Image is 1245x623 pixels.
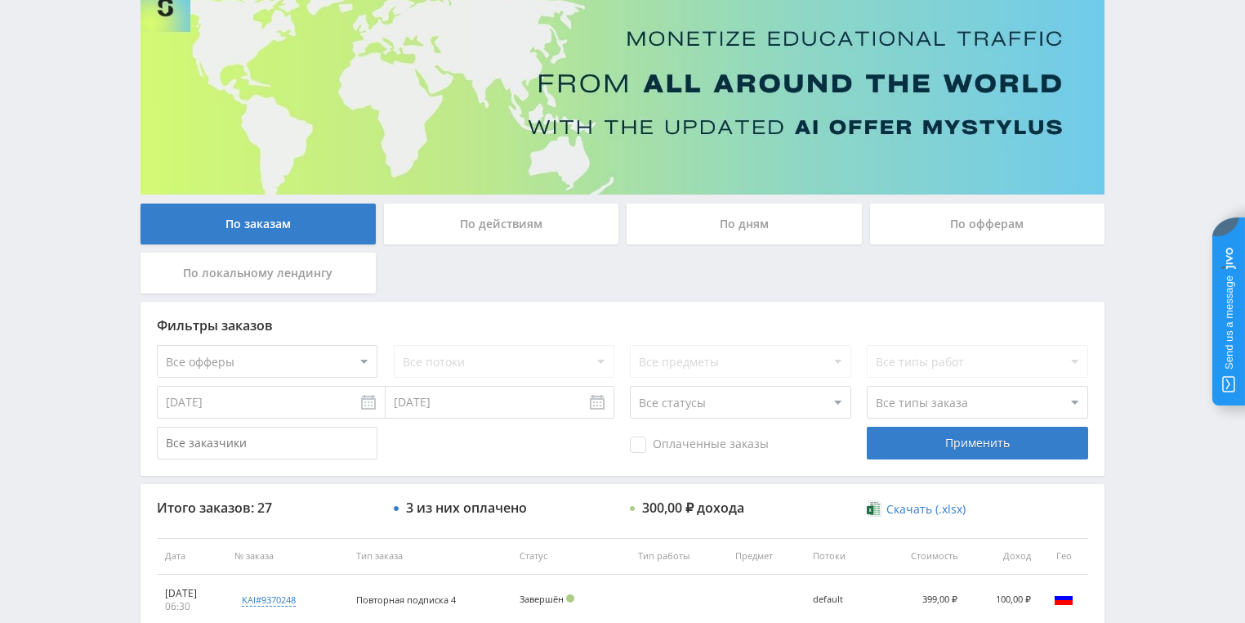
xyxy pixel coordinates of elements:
[867,427,1087,459] div: Применить
[867,500,881,517] img: xlsx
[642,500,744,515] div: 300,00 ₽ дохода
[141,204,376,244] div: По заказам
[867,501,965,518] a: Скачать (.xlsx)
[356,594,456,606] span: Повторная подписка 4
[141,253,376,294] div: По локальному лендингу
[157,427,377,459] input: Все заказчики
[384,204,619,244] div: По действиям
[1054,589,1073,608] img: rus.png
[627,204,862,244] div: По дням
[165,600,218,613] div: 06:30
[966,538,1040,575] th: Доход
[1039,538,1088,575] th: Гео
[875,538,966,575] th: Стоимость
[406,500,527,515] div: 3 из них оплачено
[348,538,511,575] th: Тип заказа
[813,594,867,605] div: default
[157,500,377,515] div: Итого заказов: 27
[242,594,296,607] div: kai#9370248
[566,594,574,603] span: Подтвержден
[630,437,769,453] span: Оплаченные заказы
[805,538,875,575] th: Потоки
[157,318,1088,333] div: Фильтры заказов
[870,204,1105,244] div: По офферам
[511,538,630,575] th: Статус
[727,538,805,575] th: Предмет
[886,503,966,516] span: Скачать (.xlsx)
[157,538,226,575] th: Дата
[630,538,727,575] th: Тип работы
[520,593,564,605] span: Завершён
[165,587,218,600] div: [DATE]
[226,538,348,575] th: № заказа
